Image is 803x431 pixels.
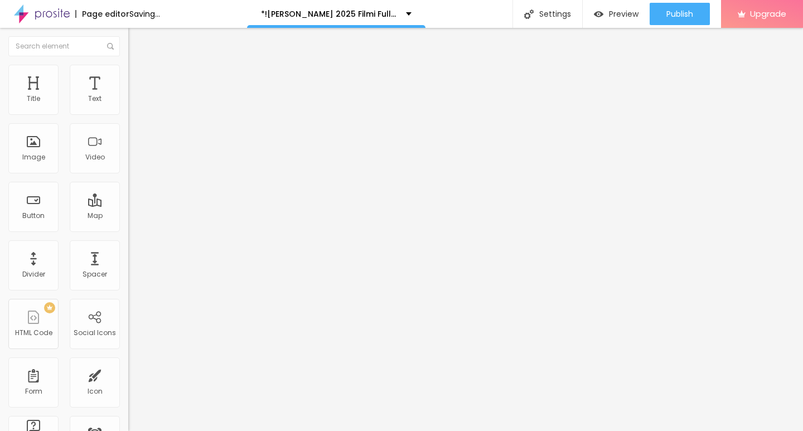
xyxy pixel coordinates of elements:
[583,3,650,25] button: Preview
[27,95,40,103] div: Title
[75,10,129,18] div: Page editor
[129,10,160,18] div: Saving...
[15,329,52,337] div: HTML Code
[609,9,638,18] span: Preview
[22,270,45,278] div: Divider
[85,153,105,161] div: Video
[74,329,116,337] div: Social Icons
[88,388,103,395] div: Icon
[128,28,803,431] iframe: Editor
[750,9,786,18] span: Upgrade
[25,388,42,395] div: Form
[88,212,103,220] div: Map
[666,9,693,18] span: Publish
[88,95,101,103] div: Text
[107,43,114,50] img: Icone
[650,3,710,25] button: Publish
[22,153,45,161] div: Image
[83,270,107,278] div: Spacer
[524,9,534,19] img: Icone
[22,212,45,220] div: Button
[8,36,120,56] input: Search element
[261,10,398,18] p: *![PERSON_NAME] 2025 Filmi Full izle Türkçe Dublaj ve Altyazılı Full HD
[594,9,603,19] img: view-1.svg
